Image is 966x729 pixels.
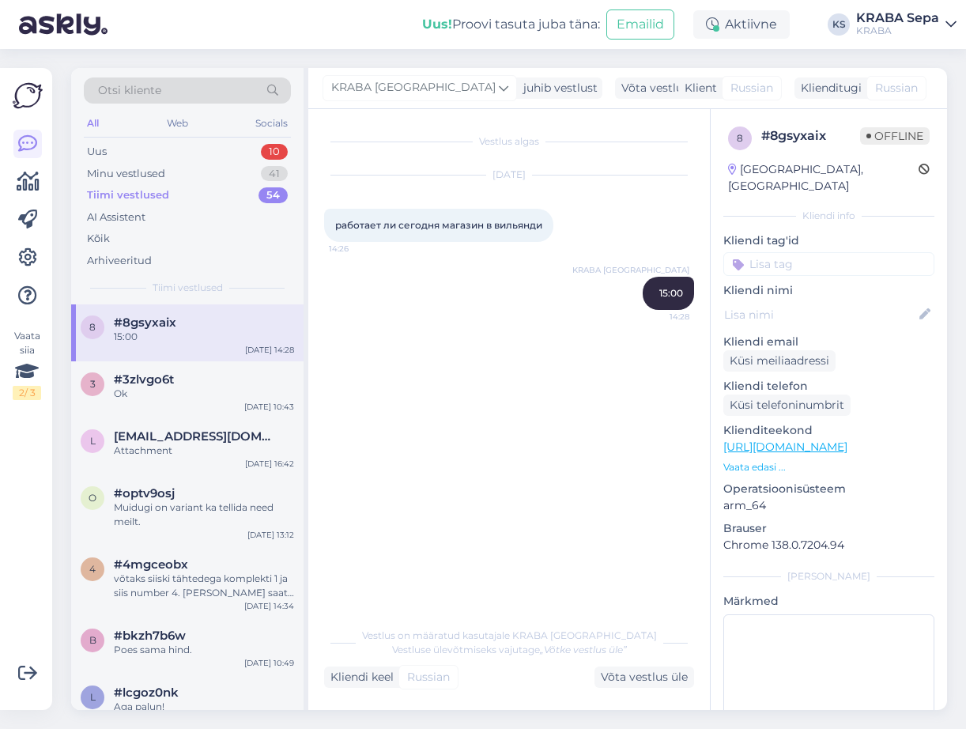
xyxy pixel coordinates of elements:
div: Klienditugi [794,80,862,96]
span: #bkzh7b6w [114,629,186,643]
div: Küsi meiliaadressi [723,350,836,372]
p: Brauser [723,520,934,537]
div: Muidugi on variant ka tellida need meilt. [114,500,294,529]
div: [DATE] 16:42 [245,458,294,470]
div: # 8gsyxaix [761,127,860,145]
span: l [90,435,96,447]
div: Kliendi info [723,209,934,223]
span: 14:26 [329,243,388,255]
div: KRABA Sepa [856,12,939,25]
span: Russian [875,80,918,96]
span: #lcgoz0nk [114,686,179,700]
div: [GEOGRAPHIC_DATA], [GEOGRAPHIC_DATA] [728,161,919,195]
b: Uus! [422,17,452,32]
div: [DATE] 14:34 [244,600,294,612]
div: Aga palun! [114,700,294,714]
div: [DATE] [324,168,694,182]
span: Tiimi vestlused [153,281,223,295]
p: Märkmed [723,593,934,610]
span: 15:00 [659,287,683,299]
img: Askly Logo [13,81,43,111]
div: 41 [261,166,288,182]
div: [PERSON_NAME] [723,569,934,584]
div: Kliendi keel [324,669,394,686]
div: KS [828,13,850,36]
div: 10 [261,144,288,160]
div: Võta vestlus üle [594,667,694,688]
div: Web [164,113,191,134]
div: Ok [114,387,294,401]
div: Poes sama hind. [114,643,294,657]
div: Vaata siia [13,329,41,400]
div: Arhiveeritud [87,253,152,269]
span: 8 [737,132,743,144]
div: Minu vestlused [87,166,165,182]
div: Uus [87,144,107,160]
div: Küsi telefoninumbrit [723,395,851,416]
span: 3 [90,378,96,390]
span: KRABA [GEOGRAPHIC_DATA] [331,79,496,96]
div: 54 [258,187,288,203]
div: juhib vestlust [517,80,598,96]
div: võtaks siiski tähtedega komplekti 1 ja siis number 4. [PERSON_NAME] saata [EMAIL_ADDRESS][DOMAIN_... [114,572,294,600]
p: Klienditeekond [723,422,934,439]
div: Aktiivne [693,10,790,39]
p: Operatsioonisüsteem [723,481,934,497]
div: [DATE] 10:49 [244,657,294,669]
p: Kliendi nimi [723,282,934,299]
p: Vaata edasi ... [723,460,934,474]
span: #3zlvgo6t [114,372,174,387]
div: Socials [252,113,291,134]
span: l [90,691,96,703]
span: Offline [860,127,930,145]
i: „Võtke vestlus üle” [540,644,627,655]
input: Lisa tag [723,252,934,276]
span: Otsi kliente [98,82,161,99]
div: Tiimi vestlused [87,187,169,203]
div: Kõik [87,231,110,247]
div: [DATE] 13:12 [247,529,294,541]
div: Võta vestlus üle [615,77,715,99]
span: b [89,634,96,646]
span: работает ли сегодня магазин в вильянди [335,219,542,231]
div: 15:00 [114,330,294,344]
span: 8 [89,321,96,333]
span: #8gsyxaix [114,315,176,330]
div: KRABA [856,25,939,37]
span: #4mgceobx [114,557,188,572]
span: 14:28 [630,311,689,323]
span: #optv9osj [114,486,175,500]
p: Kliendi email [723,334,934,350]
button: Emailid [606,9,674,40]
span: Vestluse ülevõtmiseks vajutage [392,644,627,655]
p: Kliendi tag'id [723,232,934,249]
span: liinake125@gmail.com [114,429,278,444]
p: Chrome 138.0.7204.94 [723,537,934,553]
div: AI Assistent [87,210,145,225]
span: o [89,492,96,504]
span: 4 [89,563,96,575]
div: [DATE] 10:43 [244,401,294,413]
input: Lisa nimi [724,306,916,323]
div: 2 / 3 [13,386,41,400]
div: [DATE] 14:28 [245,344,294,356]
span: Vestlus on määratud kasutajale KRABA [GEOGRAPHIC_DATA] [362,629,657,641]
div: Klient [678,80,717,96]
span: Russian [407,669,450,686]
p: Kliendi telefon [723,378,934,395]
div: Vestlus algas [324,134,694,149]
a: KRABA SepaKRABA [856,12,957,37]
div: Proovi tasuta juba täna: [422,15,600,34]
div: Attachment [114,444,294,458]
span: Russian [730,80,773,96]
p: arm_64 [723,497,934,514]
div: All [84,113,102,134]
span: KRABA [GEOGRAPHIC_DATA] [572,264,689,276]
a: [URL][DOMAIN_NAME] [723,440,847,454]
